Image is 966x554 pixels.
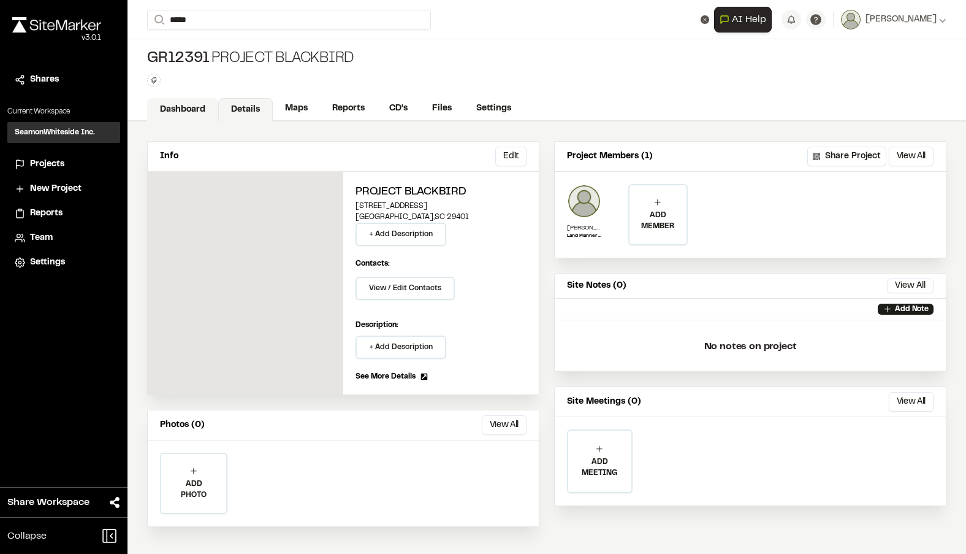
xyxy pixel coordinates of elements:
span: Reports [30,207,63,220]
div: Project Blackbird [147,49,354,69]
a: CD's [377,97,420,120]
p: Current Workspace [7,106,120,117]
a: Dashboard [147,98,218,121]
h3: SeamonWhiteside Inc. [15,127,95,138]
button: Edit Tags [147,74,161,87]
p: Contacts: [356,258,390,269]
button: Edit [495,147,527,166]
p: ADD MEMBER [629,210,686,232]
button: + Add Description [356,223,446,246]
img: rebrand.png [12,17,101,33]
button: View All [889,392,934,412]
a: Details [218,98,273,121]
span: Collapse [7,529,47,544]
p: [STREET_ADDRESS] [356,201,527,212]
button: + Add Description [356,336,446,359]
span: Shares [30,73,59,87]
button: View All [889,147,934,166]
img: Alex Cabe [567,184,601,218]
p: Photos (0) [160,418,205,432]
button: View / Edit Contacts [356,277,455,300]
button: [PERSON_NAME] [841,10,946,29]
a: Reports [15,207,113,220]
p: Site Notes (0) [567,279,626,293]
p: Project Members (1) [567,150,653,163]
a: Maps [273,97,320,120]
span: Projects [30,158,64,171]
img: User [841,10,861,29]
p: Site Meetings (0) [567,395,641,409]
button: Share Project [807,147,886,166]
p: [PERSON_NAME] [567,223,601,233]
a: Files [420,97,464,120]
button: Clear text [701,15,709,24]
button: View All [482,415,527,435]
p: Info [160,150,178,163]
a: Reports [320,97,377,120]
span: Settings [30,256,65,269]
a: Projects [15,158,113,171]
span: Team [30,231,53,245]
p: Add Note [895,304,929,315]
span: [PERSON_NAME] [865,13,937,26]
a: Team [15,231,113,245]
span: New Project [30,182,82,196]
p: ADD MEETING [568,456,631,479]
p: No notes on project [565,327,936,366]
p: [GEOGRAPHIC_DATA] , SC 29401 [356,212,527,223]
button: Open AI Assistant [714,7,772,33]
a: Shares [15,73,113,87]
div: Open AI Assistant [714,7,777,33]
a: Settings [15,256,113,269]
button: View All [887,279,934,293]
button: Search [147,10,169,30]
a: Settings [464,97,523,120]
span: Share Workspace [7,495,89,510]
div: Oh geez...please don't... [12,33,101,44]
h2: Project Blackbird [356,184,527,201]
p: Land Planner II [567,233,601,240]
p: ADD PHOTO [161,479,226,501]
span: See More Details [356,371,416,382]
a: New Project [15,182,113,196]
span: GR12391 [147,49,209,69]
p: Description: [356,320,527,331]
span: AI Help [732,12,766,27]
